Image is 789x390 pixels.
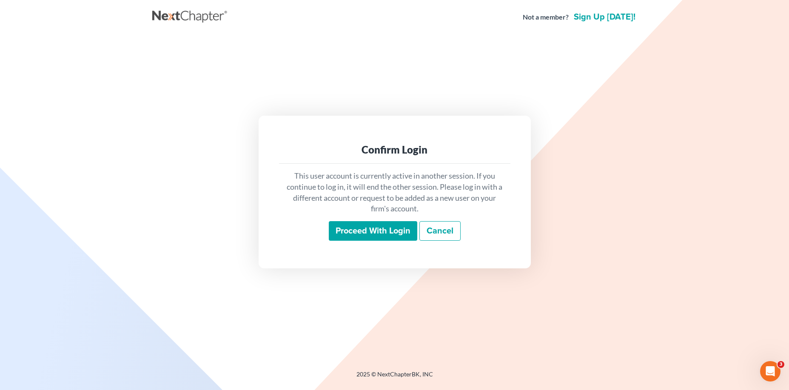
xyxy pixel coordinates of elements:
[572,13,637,21] a: Sign up [DATE]!
[329,221,417,241] input: Proceed with login
[286,143,504,157] div: Confirm Login
[286,171,504,214] p: This user account is currently active in another session. If you continue to log in, it will end ...
[152,370,637,385] div: 2025 © NextChapterBK, INC
[523,12,569,22] strong: Not a member?
[419,221,461,241] a: Cancel
[760,361,780,381] iframe: Intercom live chat
[778,361,784,368] span: 3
